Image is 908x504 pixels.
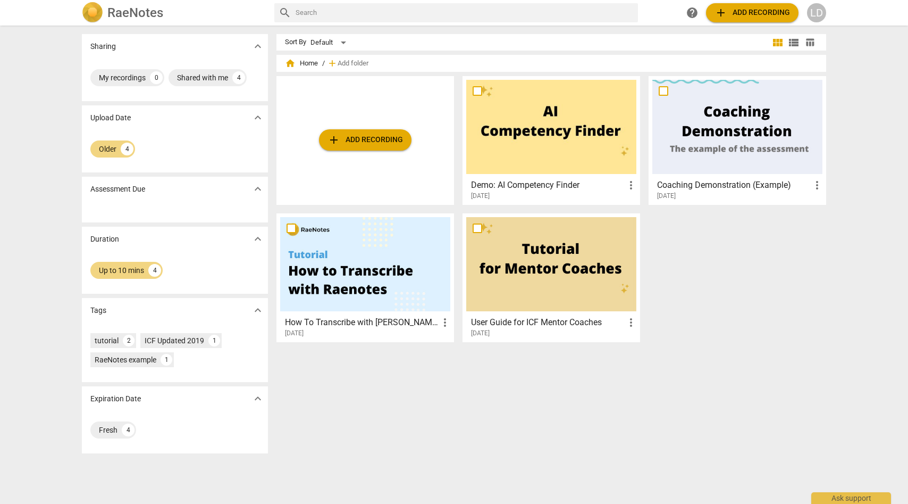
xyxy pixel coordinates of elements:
[771,36,784,49] span: view_module
[657,192,676,201] span: [DATE]
[770,35,786,51] button: Tile view
[251,392,264,405] span: expand_more
[107,5,163,20] h2: RaeNotes
[251,111,264,124] span: expand_more
[285,38,306,46] div: Sort By
[123,335,134,346] div: 2
[625,179,637,192] span: more_vert
[706,3,798,22] button: Upload
[251,233,264,245] span: expand_more
[285,316,439,329] h3: How To Transcribe with RaeNotes
[802,35,818,51] button: Table view
[471,179,625,192] h3: Demo: AI Competency Finder
[251,40,264,53] span: expand_more
[296,4,634,21] input: Search
[714,6,790,19] span: Add recording
[82,2,103,23] img: Logo
[683,3,702,22] a: Help
[471,316,625,329] h3: User Guide for ICF Mentor Coaches
[471,192,490,201] span: [DATE]
[327,134,403,146] span: Add recording
[82,2,266,23] a: LogoRaeNotes
[250,38,266,54] button: Show more
[285,329,304,338] span: [DATE]
[250,110,266,126] button: Show more
[280,217,450,337] a: How To Transcribe with [PERSON_NAME][DATE]
[90,234,119,245] p: Duration
[95,354,156,365] div: RaeNotes example
[99,265,144,276] div: Up to 10 mins
[471,329,490,338] span: [DATE]
[652,80,822,200] a: Coaching Demonstration (Example)[DATE]
[121,143,133,155] div: 4
[150,71,163,84] div: 0
[657,179,811,192] h3: Coaching Demonstration (Example)
[319,129,411,151] button: Upload
[811,492,891,504] div: Ask support
[686,6,699,19] span: help
[285,58,296,69] span: home
[99,144,116,154] div: Older
[251,183,264,195] span: expand_more
[250,181,266,197] button: Show more
[99,72,146,83] div: My recordings
[90,184,145,195] p: Assessment Due
[285,58,318,69] span: Home
[439,316,451,329] span: more_vert
[787,36,800,49] span: view_list
[625,316,637,329] span: more_vert
[327,58,338,69] span: add
[250,391,266,407] button: Show more
[279,6,291,19] span: search
[145,335,204,346] div: ICF Updated 2019
[310,34,350,51] div: Default
[251,304,264,317] span: expand_more
[250,231,266,247] button: Show more
[122,424,134,436] div: 4
[466,217,636,337] a: User Guide for ICF Mentor Coaches[DATE]
[250,302,266,318] button: Show more
[208,335,220,346] div: 1
[99,425,117,435] div: Fresh
[90,112,131,123] p: Upload Date
[714,6,727,19] span: add
[90,305,106,316] p: Tags
[322,60,325,68] span: /
[95,335,119,346] div: tutorial
[807,3,826,22] button: LD
[177,72,228,83] div: Shared with me
[338,60,368,68] span: Add folder
[466,80,636,200] a: Demo: AI Competency Finder[DATE]
[811,179,823,192] span: more_vert
[148,264,161,277] div: 4
[90,41,116,52] p: Sharing
[327,134,340,146] span: add
[232,71,245,84] div: 4
[805,37,815,47] span: table_chart
[90,393,141,404] p: Expiration Date
[161,354,172,366] div: 1
[786,35,802,51] button: List view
